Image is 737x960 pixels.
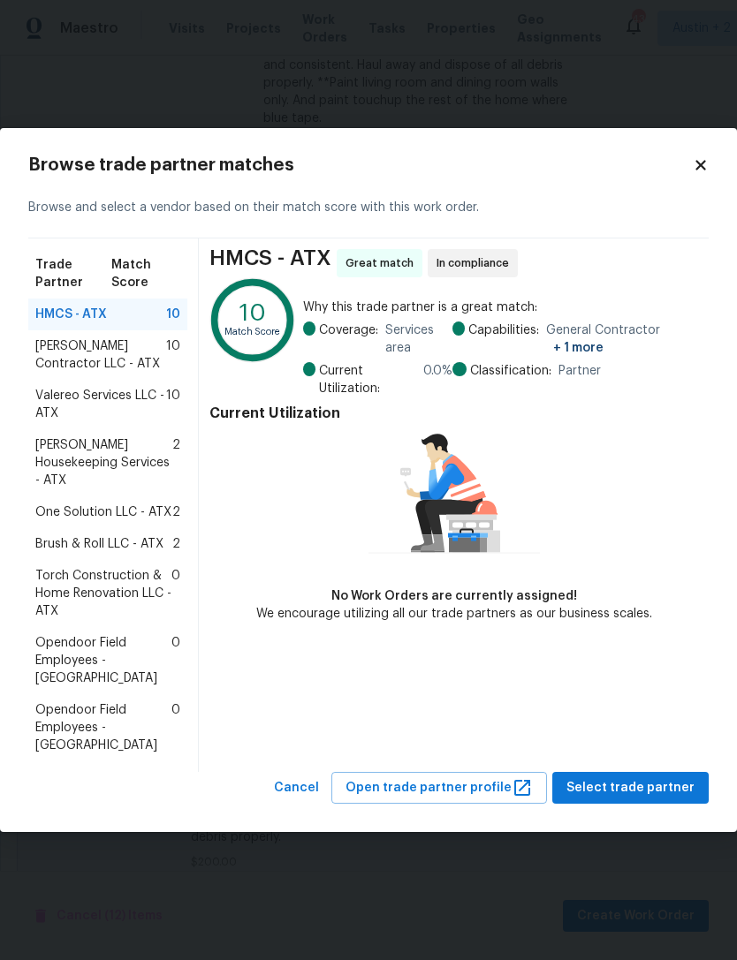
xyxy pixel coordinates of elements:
[172,436,180,489] span: 2
[303,299,698,316] span: Why this trade partner is a great match:
[546,321,698,357] span: General Contractor
[35,567,171,620] span: Torch Construction & Home Renovation LLC - ATX
[552,772,709,805] button: Select trade partner
[224,327,281,336] text: Match Score
[35,701,171,754] span: Opendoor Field Employees - [GEOGRAPHIC_DATA]
[256,605,652,623] div: We encourage utilizing all our trade partners as our business scales.
[437,254,516,272] span: In compliance
[346,777,533,799] span: Open trade partner profile
[35,337,166,373] span: [PERSON_NAME] Contractor LLC - ATX
[209,249,331,277] span: HMCS - ATX
[166,306,180,323] span: 10
[319,321,378,357] span: Coverage:
[35,256,111,291] span: Trade Partner
[256,587,652,605] div: No Work Orders are currently assigned!
[566,777,695,799] span: Select trade partner
[166,387,180,422] span: 10
[171,701,180,754] span: 0
[468,321,539,357] span: Capabilities:
[171,567,180,620] span: 0
[172,503,180,521] span: 2
[209,404,698,422] h4: Current Utilization
[558,362,601,380] span: Partner
[346,254,421,272] span: Great match
[385,321,452,357] span: Services area
[28,178,709,238] div: Browse and select a vendor based on their match score with this work order.
[239,300,266,324] text: 10
[28,156,693,174] h2: Browse trade partner matches
[423,362,452,397] span: 0.0 %
[35,387,166,422] span: Valereo Services LLC - ATX
[35,306,107,323] span: HMCS - ATX
[171,634,180,687] span: 0
[35,634,171,687] span: Opendoor Field Employees - [GEOGRAPHIC_DATA]
[35,436,172,489] span: [PERSON_NAME] Housekeeping Services - ATX
[172,535,180,553] span: 2
[553,342,604,354] span: + 1 more
[274,777,319,799] span: Cancel
[319,362,416,397] span: Current Utilization:
[267,772,326,805] button: Cancel
[111,256,180,291] span: Match Score
[35,535,163,553] span: Brush & Roll LLC - ATX
[35,503,171,521] span: One Solution LLC - ATX
[470,362,551,380] span: Classification:
[166,337,180,373] span: 10
[331,772,547,805] button: Open trade partner profile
